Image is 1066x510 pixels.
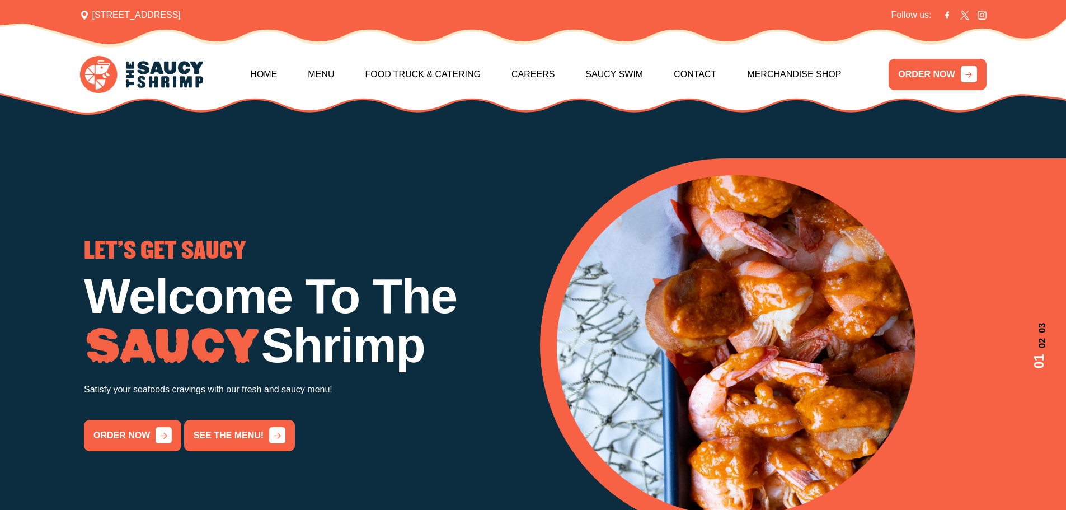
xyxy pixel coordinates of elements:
span: 03 [1029,322,1049,333]
a: order now [84,420,181,451]
a: ORDER NOW [889,59,986,90]
div: 1 / 3 [84,240,527,451]
span: [STREET_ADDRESS] [80,8,181,22]
img: logo [80,56,203,93]
span: LET'S GET SAUCY [84,240,246,263]
a: Menu [308,50,334,99]
a: Food Truck & Catering [365,50,481,99]
span: 01 [1029,354,1049,369]
a: Home [250,50,277,99]
p: Satisfy your seafoods cravings with our fresh and saucy menu! [84,382,527,397]
h1: Welcome To The Shrimp [84,272,527,370]
a: Careers [511,50,555,99]
a: Merchandise Shop [747,50,841,99]
a: See the menu! [184,420,295,451]
span: Follow us: [891,8,931,22]
a: Contact [674,50,716,99]
img: Image [84,328,261,364]
span: 02 [1029,338,1049,348]
a: Saucy Swim [585,50,643,99]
